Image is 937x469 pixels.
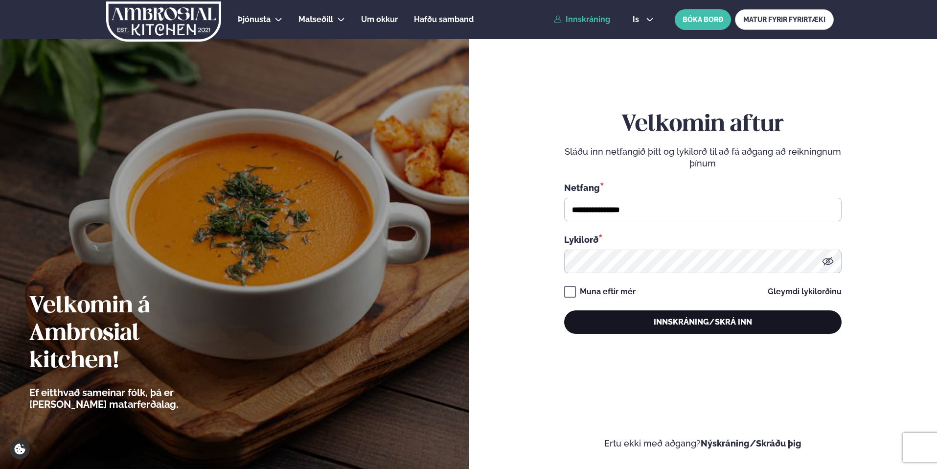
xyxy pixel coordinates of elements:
[554,15,610,24] a: Innskráning
[564,181,842,194] div: Netfang
[701,438,801,448] a: Nýskráning/Skráðu þig
[735,9,834,30] a: MATUR FYRIR FYRIRTÆKI
[564,310,842,334] button: Innskráning/Skrá inn
[29,387,232,410] p: Ef eitthvað sameinar fólk, þá er [PERSON_NAME] matarferðalag.
[105,1,222,42] img: logo
[361,15,398,24] span: Um okkur
[625,16,662,23] button: is
[238,14,271,25] a: Þjónusta
[675,9,731,30] button: BÓKA BORÐ
[498,438,908,449] p: Ertu ekki með aðgang?
[414,14,474,25] a: Hafðu samband
[414,15,474,24] span: Hafðu samband
[564,233,842,246] div: Lykilorð
[29,293,232,375] h2: Velkomin á Ambrosial kitchen!
[298,14,333,25] a: Matseðill
[564,111,842,139] h2: Velkomin aftur
[564,146,842,169] p: Sláðu inn netfangið þitt og lykilorð til að fá aðgang að reikningnum þínum
[298,15,333,24] span: Matseðill
[238,15,271,24] span: Þjónusta
[633,16,642,23] span: is
[768,288,842,296] a: Gleymdi lykilorðinu
[10,439,30,459] a: Cookie settings
[361,14,398,25] a: Um okkur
